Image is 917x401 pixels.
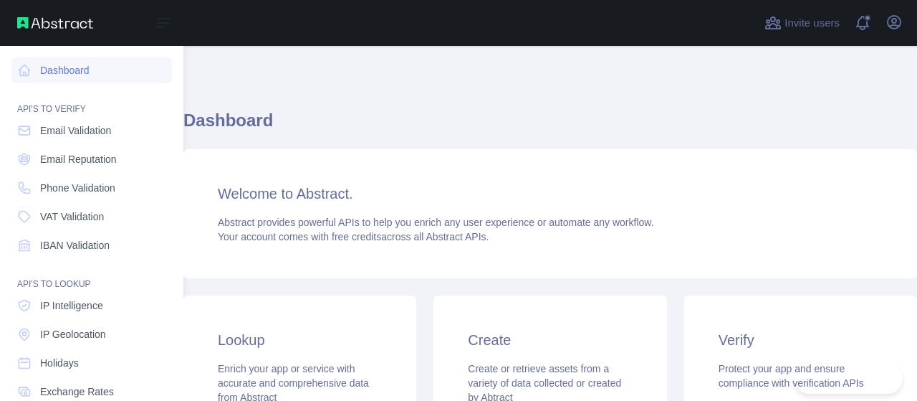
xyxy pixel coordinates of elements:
[17,17,93,29] img: Abstract API
[11,204,172,230] a: VAT Validation
[218,330,382,350] h3: Lookup
[40,385,114,399] span: Exchange Rates
[11,232,172,258] a: IBAN Validation
[11,118,172,143] a: Email Validation
[784,15,840,32] span: Invite users
[40,152,117,166] span: Email Reputation
[468,330,632,350] h3: Create
[218,184,883,204] h3: Welcome to Abstract.
[11,261,172,290] div: API'S TO LOOKUP
[762,11,842,34] button: Invite users
[332,231,381,242] span: free credits
[11,146,172,172] a: Email Reputation
[11,350,172,376] a: Holidays
[40,238,110,253] span: IBAN Validation
[11,57,172,83] a: Dashboard
[11,321,172,347] a: IP Geolocation
[11,175,172,201] a: Phone Validation
[11,86,172,115] div: API'S TO VERIFY
[11,293,172,319] a: IP Intelligence
[40,356,79,370] span: Holidays
[794,364,903,394] iframe: Toggle Customer Support
[40,298,103,313] span: IP Intelligence
[40,181,115,195] span: Phone Validation
[719,330,883,350] h3: Verify
[218,217,654,228] span: Abstract provides powerful APIs to help you enrich any user experience or automate any workflow.
[183,109,917,143] h1: Dashboard
[40,327,106,341] span: IP Geolocation
[40,123,111,138] span: Email Validation
[40,209,104,224] span: VAT Validation
[719,363,864,389] span: Protect your app and ensure compliance with verification APIs
[218,231,489,242] span: Your account comes with across all Abstract APIs.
